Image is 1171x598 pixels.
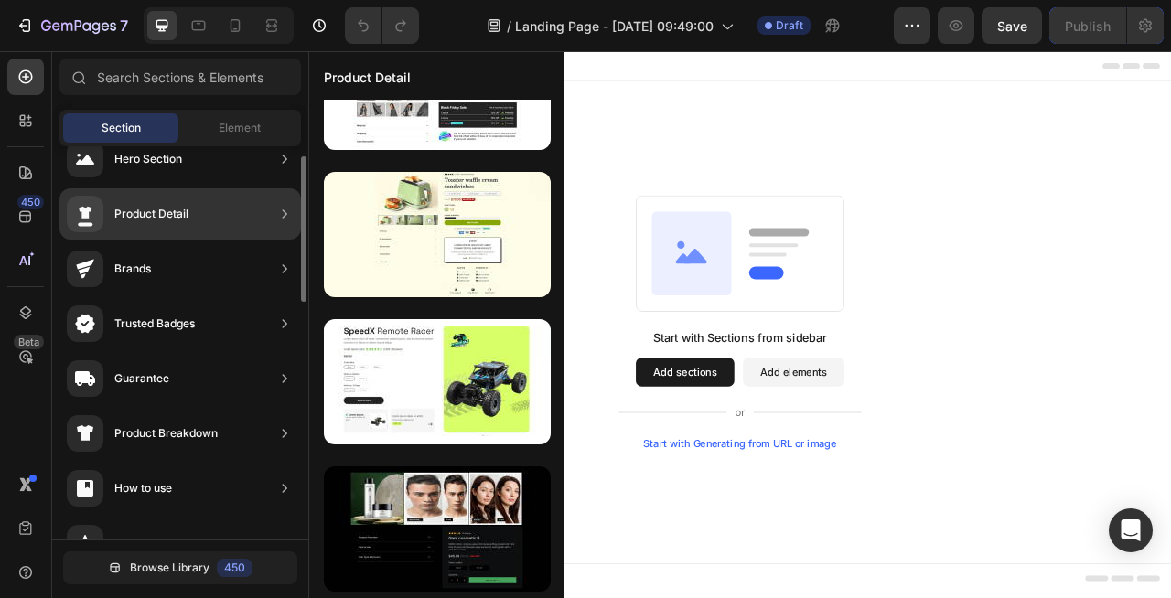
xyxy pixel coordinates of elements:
div: Guarantee [114,369,169,388]
div: Trusted Badges [114,315,195,333]
div: How to use [114,479,172,497]
div: Start with Generating from URL or image [426,492,672,507]
button: Add elements [553,390,682,426]
div: Brands [114,260,151,278]
button: 7 [7,7,136,44]
span: / [507,16,511,36]
div: Publish [1065,16,1111,36]
span: Section [102,120,141,136]
div: Product Detail [114,205,188,223]
input: Search Sections & Elements [59,59,301,95]
div: Hero Section [114,150,182,168]
div: 450 [217,559,252,577]
div: Undo/Redo [345,7,419,44]
div: 450 [17,195,44,209]
span: Draft [776,17,803,34]
span: Element [219,120,261,136]
div: Open Intercom Messenger [1109,508,1153,552]
span: Browse Library [130,560,209,576]
button: Browse Library450 [63,551,297,584]
div: Testimonials [114,534,179,552]
div: Start with Sections from sidebar [438,353,660,375]
p: 7 [120,15,128,37]
div: Product Breakdown [114,424,218,443]
iframe: Design area [308,51,1171,598]
div: Beta [14,335,44,349]
button: Publish [1049,7,1126,44]
span: Landing Page - [DATE] 09:49:00 [515,16,714,36]
button: Save [982,7,1042,44]
button: Add sections [416,390,542,426]
span: Save [997,18,1027,34]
